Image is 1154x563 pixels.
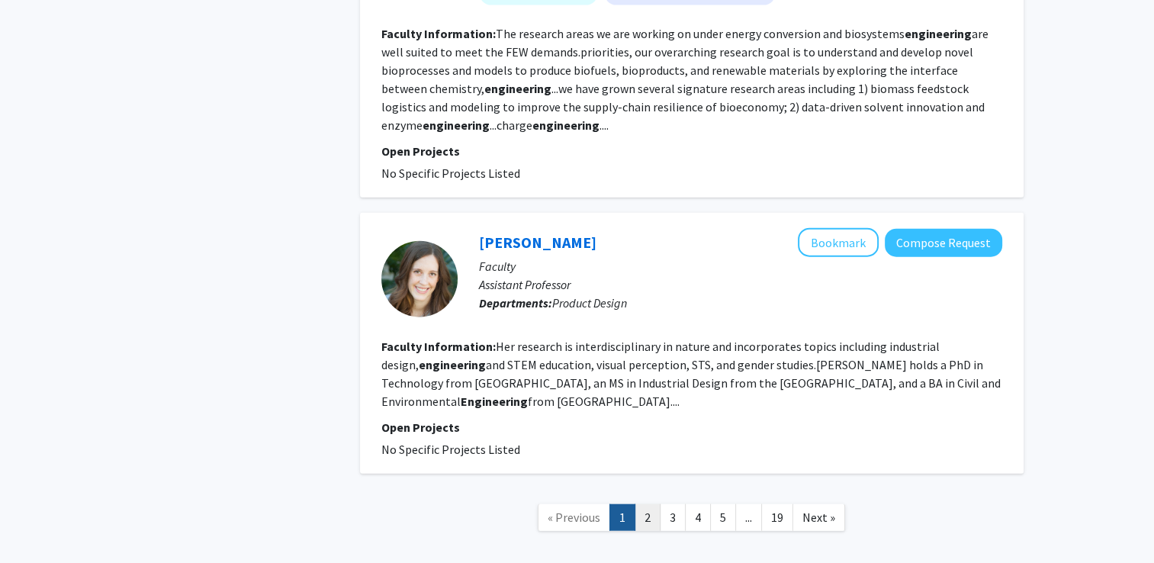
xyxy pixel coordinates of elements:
[798,228,879,257] button: Add Kristin Bartlett to Bookmarks
[479,257,1002,275] p: Faculty
[461,394,528,409] b: Engineering
[548,510,600,525] span: « Previous
[660,504,686,531] a: 3
[484,81,551,96] b: engineering
[552,295,627,310] span: Product Design
[419,357,486,372] b: engineering
[381,339,1001,409] fg-read-more: Her research is interdisciplinary in nature and incorporates topics including industrial design, ...
[710,504,736,531] a: 5
[532,117,600,133] b: engineering
[479,233,596,252] a: [PERSON_NAME]
[905,26,972,41] b: engineering
[885,229,1002,257] button: Compose Request to Kristin Bartlett
[381,339,496,354] b: Faculty Information:
[685,504,711,531] a: 4
[360,489,1024,551] nav: Page navigation
[479,275,1002,294] p: Assistant Professor
[381,26,496,41] b: Faculty Information:
[538,504,610,531] a: Previous Page
[802,510,835,525] span: Next »
[381,26,988,133] fg-read-more: The research areas we are working on under energy conversion and biosystems are well suited to me...
[635,504,661,531] a: 2
[792,504,845,531] a: Next
[423,117,490,133] b: engineering
[609,504,635,531] a: 1
[761,504,793,531] a: 19
[381,142,1002,160] p: Open Projects
[381,166,520,181] span: No Specific Projects Listed
[745,510,752,525] span: ...
[11,494,65,552] iframe: Chat
[381,418,1002,436] p: Open Projects
[381,442,520,457] span: No Specific Projects Listed
[479,295,552,310] b: Departments:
